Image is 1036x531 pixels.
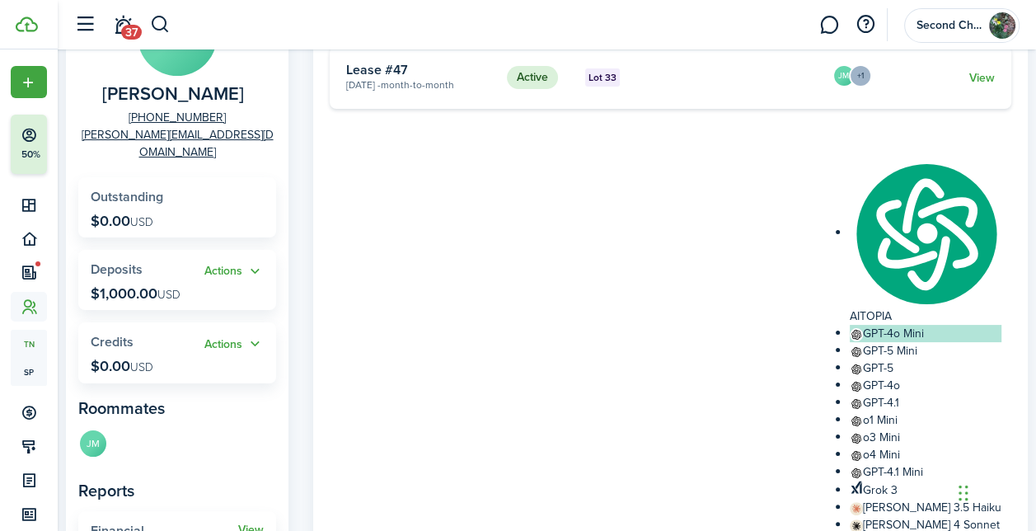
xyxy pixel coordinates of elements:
img: gpt-black.svg [850,328,863,341]
status: Active [507,66,558,89]
avatar-text: JM [834,66,854,86]
div: GPT-5 Mini [850,342,1001,359]
button: Actions [204,335,264,354]
a: sp [11,358,47,386]
span: Deposits [91,260,143,279]
span: Outstanding [91,187,163,206]
img: gpt-black.svg [850,397,863,411]
button: Open sidebar [69,9,101,40]
p: $0.00 [91,213,153,229]
button: 50% [11,115,148,174]
button: Open menu [856,64,872,87]
card-title: Lease #47 [346,63,495,78]
div: Grok 3 [850,481,1001,499]
div: GPT-4o [850,377,1001,394]
a: JM [78,429,108,462]
button: Open resource center [851,11,879,39]
span: Second Chance Property Management [916,20,982,31]
img: gpt-black.svg [850,363,863,376]
span: USD [157,286,180,303]
p: 50% [21,148,41,162]
img: gpt-black.svg [850,345,863,359]
button: Actions [204,262,264,281]
div: GPT-5 [850,359,1001,377]
img: gpt-black.svg [850,432,863,445]
span: USD [130,359,153,376]
panel-main-subtitle: Roommates [78,396,276,421]
div: GPT-4.1 Mini [850,463,1001,481]
div: o1 Mini [850,411,1001,429]
button: Open menu [204,335,264,354]
span: Month-to-month [381,78,454,92]
a: JM [832,73,856,91]
img: gpt-black.svg [850,415,863,428]
a: tn [11,330,47,358]
menu-trigger: +1 [849,64,872,87]
panel-main-subtitle: Reports [78,478,276,503]
img: gpt-black.svg [850,449,863,463]
div: o3 Mini [850,429,1001,446]
span: Courtney McFarland [102,84,244,105]
a: View [969,69,995,87]
a: Notifications [107,4,138,46]
img: gpt-black.svg [850,380,863,393]
a: [PHONE_NUMBER] [129,109,226,126]
button: Open menu [204,262,264,281]
img: gpt-black.svg [850,467,863,480]
div: [PERSON_NAME] 3.5 Haiku [850,499,1001,516]
img: logo.svg [850,160,1001,308]
a: Messaging [813,4,845,46]
span: Lot 33 [588,70,616,85]
a: [PERSON_NAME][EMAIL_ADDRESS][DOMAIN_NAME] [78,126,276,161]
card-description: [DATE] - [346,78,495,92]
div: GPT-4o Mini [850,325,1001,342]
p: $1,000.00 [91,285,180,302]
button: Search [150,11,171,39]
span: Credits [91,332,134,351]
div: o4 Mini [850,446,1001,463]
img: claude-35-haiku.svg [850,502,863,515]
span: USD [130,214,153,231]
div: GPT-4.1 [850,394,1001,411]
img: Second Chance Property Management [989,12,1015,39]
avatar-text: JM [80,430,106,457]
div: AITOPIA [850,160,1001,325]
span: 37 [121,25,142,40]
p: $0.00 [91,358,153,374]
button: Open menu [11,66,47,98]
iframe: Chat Widget [762,353,1036,531]
img: TenantCloud [16,16,38,32]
